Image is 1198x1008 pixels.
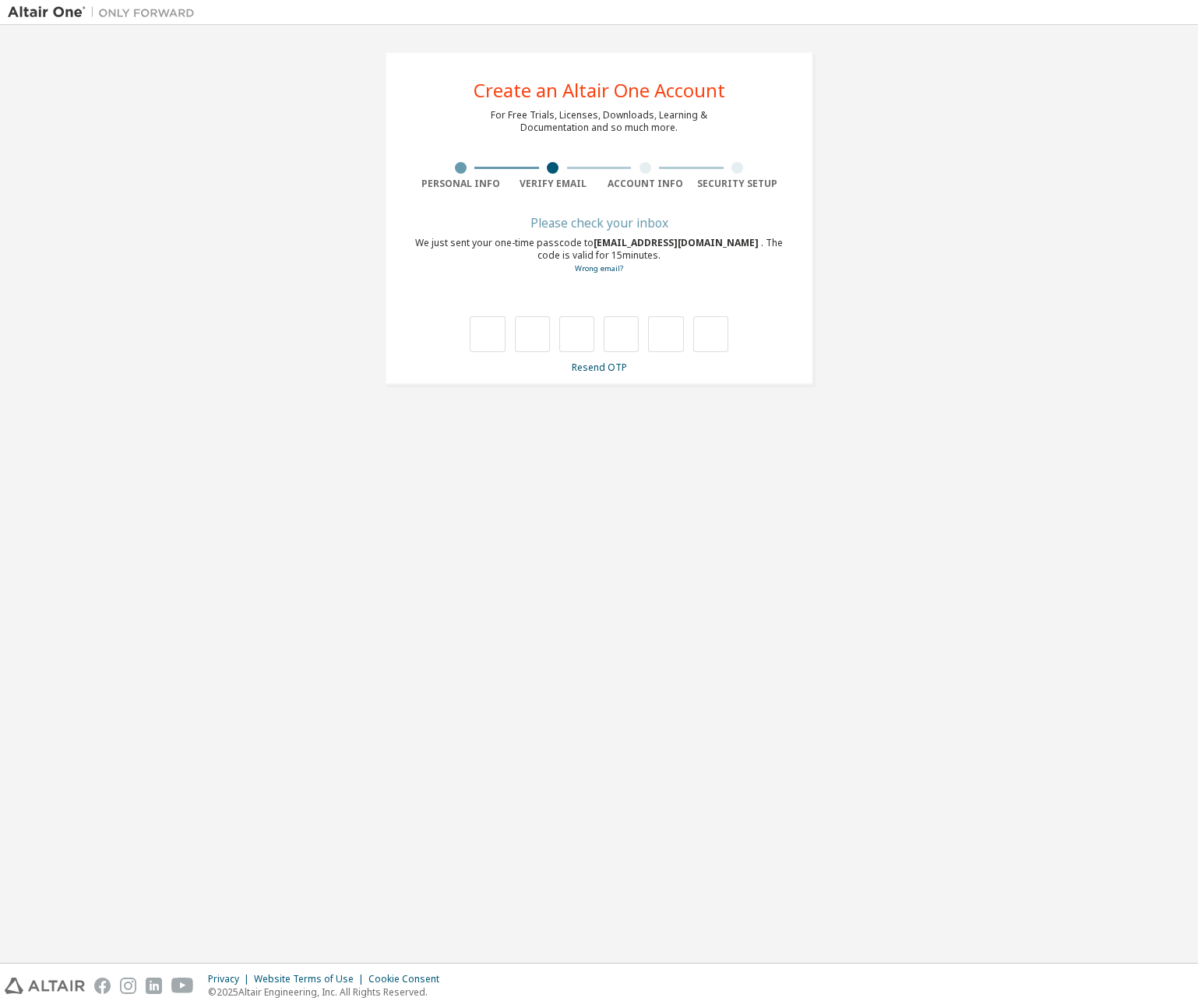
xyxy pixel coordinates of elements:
[599,178,692,190] div: Account Info
[692,178,784,190] div: Security Setup
[507,178,600,190] div: Verify Email
[5,978,85,994] img: altair_logo.svg
[572,361,627,374] a: Resend OTP
[575,263,623,273] a: Go back to the registration form
[594,236,761,249] span: [EMAIL_ADDRESS][DOMAIN_NAME]
[146,978,162,994] img: linkedin.svg
[491,109,707,134] div: For Free Trials, Licenses, Downloads, Learning & Documentation and so much more.
[414,218,784,227] div: Please check your inbox
[208,973,254,985] div: Privacy
[474,81,725,100] div: Create an Altair One Account
[414,237,784,275] div: We just sent your one-time passcode to . The code is valid for 15 minutes.
[171,978,194,994] img: youtube.svg
[94,978,111,994] img: facebook.svg
[8,5,203,20] img: Altair One
[414,178,507,190] div: Personal Info
[254,973,368,985] div: Website Terms of Use
[368,973,449,985] div: Cookie Consent
[120,978,136,994] img: instagram.svg
[208,985,449,999] p: © 2025 Altair Engineering, Inc. All Rights Reserved.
